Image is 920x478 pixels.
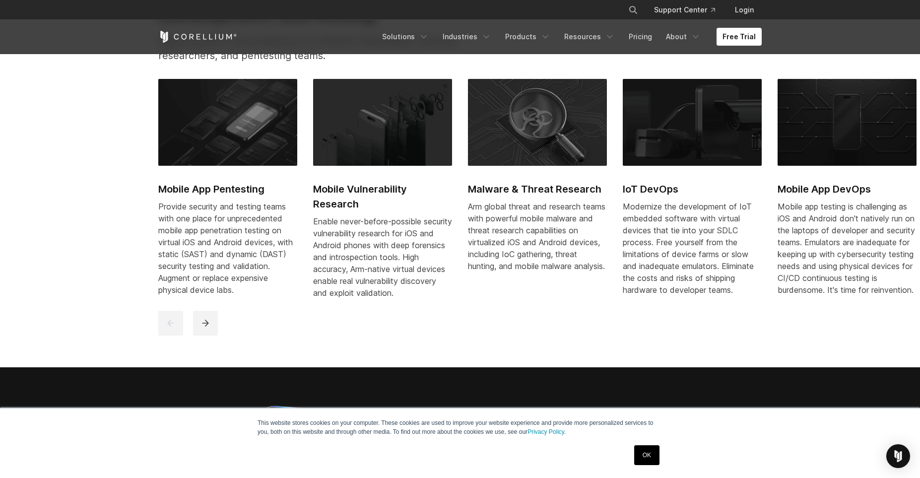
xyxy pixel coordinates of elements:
a: Mobile Vulnerability Research Mobile Vulnerability Research Enable never-before-possible security... [313,79,452,310]
a: Corellium Home [158,31,237,43]
h2: IoT DevOps [623,182,762,197]
a: Industries [437,28,497,46]
img: Mobile Vulnerability Research [313,79,452,165]
h2: Mobile Vulnerability Research [313,182,452,211]
h2: Malware & Threat Research [468,182,607,197]
div: Enable never-before-possible security vulnerability research for iOS and Android phones with deep... [313,215,452,299]
a: Malware & Threat Research Malware & Threat Research Arm global threat and research teams with pow... [468,79,607,283]
p: This website stores cookies on your computer. These cookies are used to improve your website expe... [258,418,662,436]
div: Arm global threat and research teams with powerful mobile malware and threat research capabilitie... [468,201,607,272]
img: IoT DevOps [623,79,762,165]
button: Search [624,1,642,19]
a: OK [634,445,659,465]
div: Modernize the development of IoT embedded software with virtual devices that tie into your SDLC p... [623,201,762,296]
a: Pricing [623,28,658,46]
div: Provide security and testing teams with one place for unprecedented mobile app penetration testin... [158,201,297,296]
a: Privacy Policy. [527,428,566,435]
div: Navigation Menu [376,28,762,46]
img: Mobile App DevOps [778,79,917,165]
a: IoT DevOps IoT DevOps Modernize the development of IoT embedded software with virtual devices tha... [623,79,762,307]
button: next [193,311,218,336]
img: Malware & Threat Research [468,79,607,165]
h2: Mobile App DevOps [778,182,917,197]
h2: Mobile App Pentesting [158,182,297,197]
a: Solutions [376,28,435,46]
a: Mobile App Pentesting Mobile App Pentesting Provide security and testing teams with one place for... [158,79,297,307]
a: About [660,28,707,46]
a: Products [499,28,556,46]
a: Free Trial [717,28,762,46]
div: Navigation Menu [616,1,762,19]
a: Resources [558,28,621,46]
a: Support Center [646,1,723,19]
div: Open Intercom Messenger [886,444,910,468]
img: Mobile App Pentesting [158,79,297,165]
button: previous [158,311,183,336]
div: Mobile app testing is challenging as iOS and Android don't natively run on the laptops of develop... [778,201,917,296]
a: Login [727,1,762,19]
